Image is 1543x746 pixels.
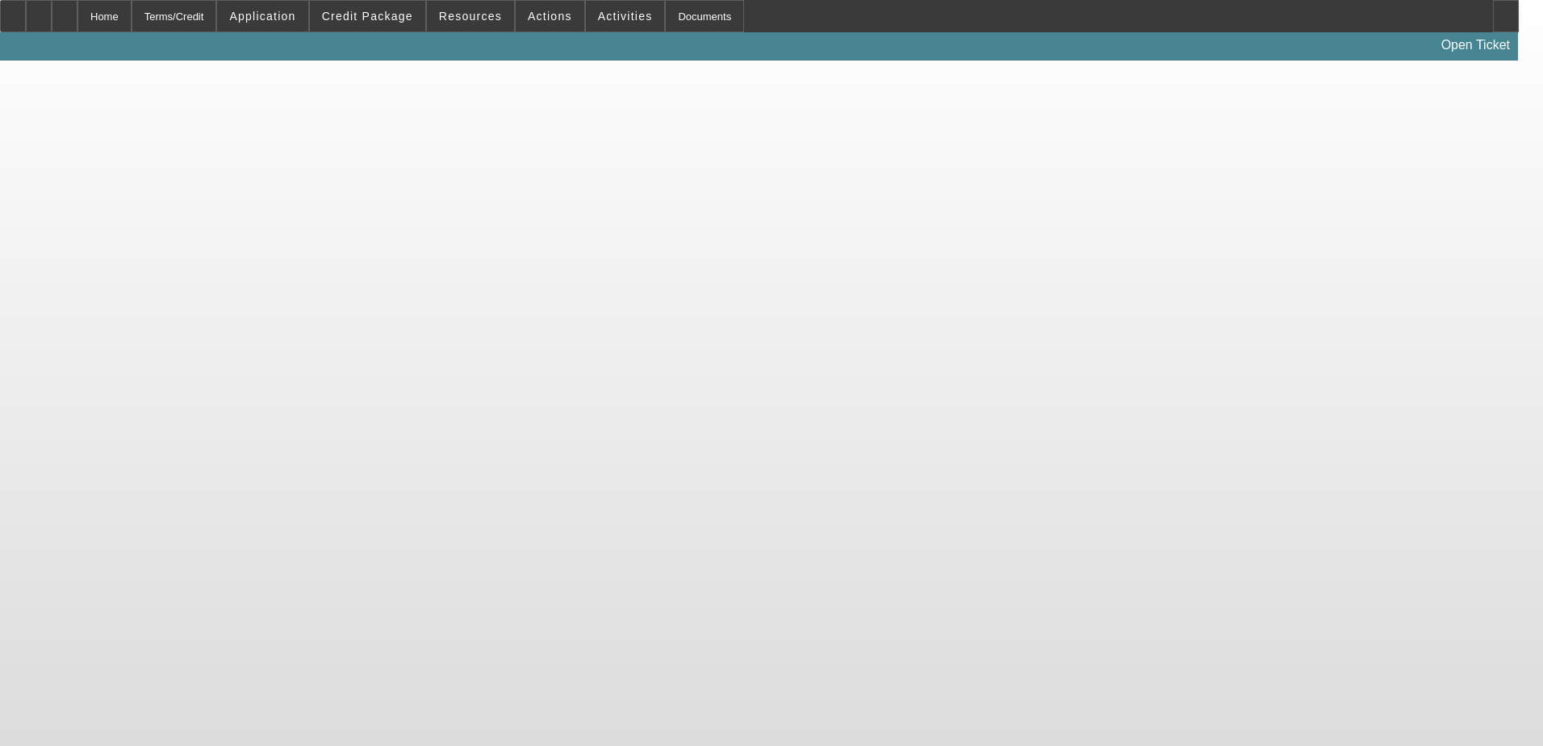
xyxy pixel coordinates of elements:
button: Application [217,1,307,31]
span: Actions [528,10,572,23]
span: Application [229,10,295,23]
span: Resources [439,10,502,23]
button: Resources [427,1,514,31]
span: Credit Package [322,10,413,23]
span: Activities [598,10,653,23]
button: Activities [586,1,665,31]
button: Actions [516,1,584,31]
button: Credit Package [310,1,425,31]
a: Open Ticket [1435,31,1516,59]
